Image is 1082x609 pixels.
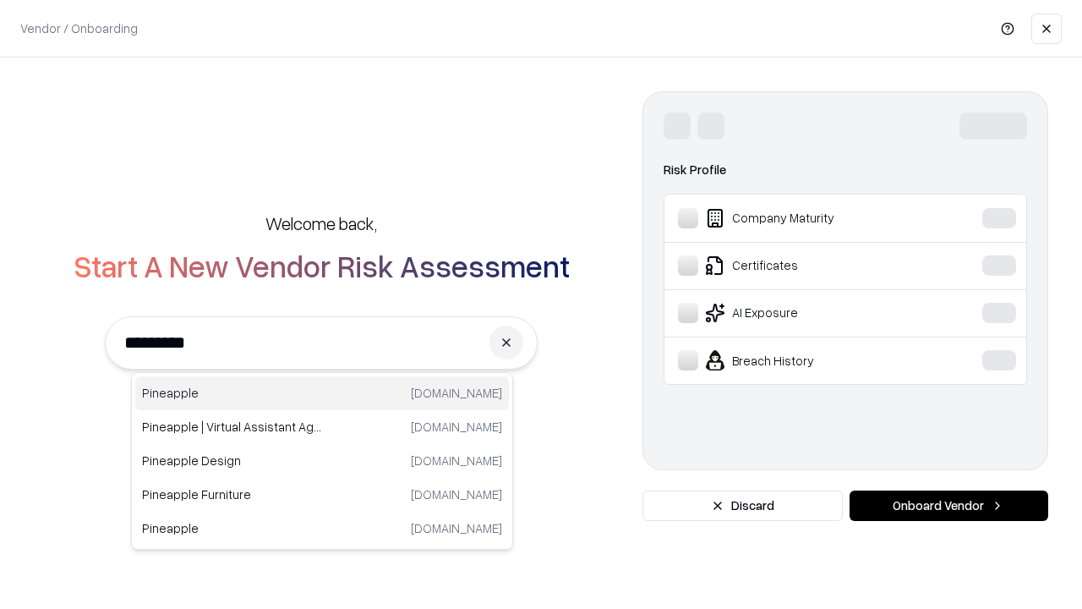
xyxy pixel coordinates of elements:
[411,519,502,537] p: [DOMAIN_NAME]
[678,303,931,323] div: AI Exposure
[131,372,513,550] div: Suggestions
[678,255,931,276] div: Certificates
[642,491,843,521] button: Discard
[678,208,931,228] div: Company Maturity
[265,211,377,235] h5: Welcome back,
[142,384,322,402] p: Pineapple
[142,418,322,436] p: Pineapple | Virtual Assistant Agency
[850,491,1048,521] button: Onboard Vendor
[411,486,502,503] p: [DOMAIN_NAME]
[142,519,322,537] p: Pineapple
[411,418,502,436] p: [DOMAIN_NAME]
[142,452,322,469] p: Pineapple Design
[664,160,1027,180] div: Risk Profile
[20,19,138,37] p: Vendor / Onboarding
[74,249,570,283] h2: Start A New Vendor Risk Assessment
[678,350,931,370] div: Breach History
[411,452,502,469] p: [DOMAIN_NAME]
[411,384,502,402] p: [DOMAIN_NAME]
[142,486,322,503] p: Pineapple Furniture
